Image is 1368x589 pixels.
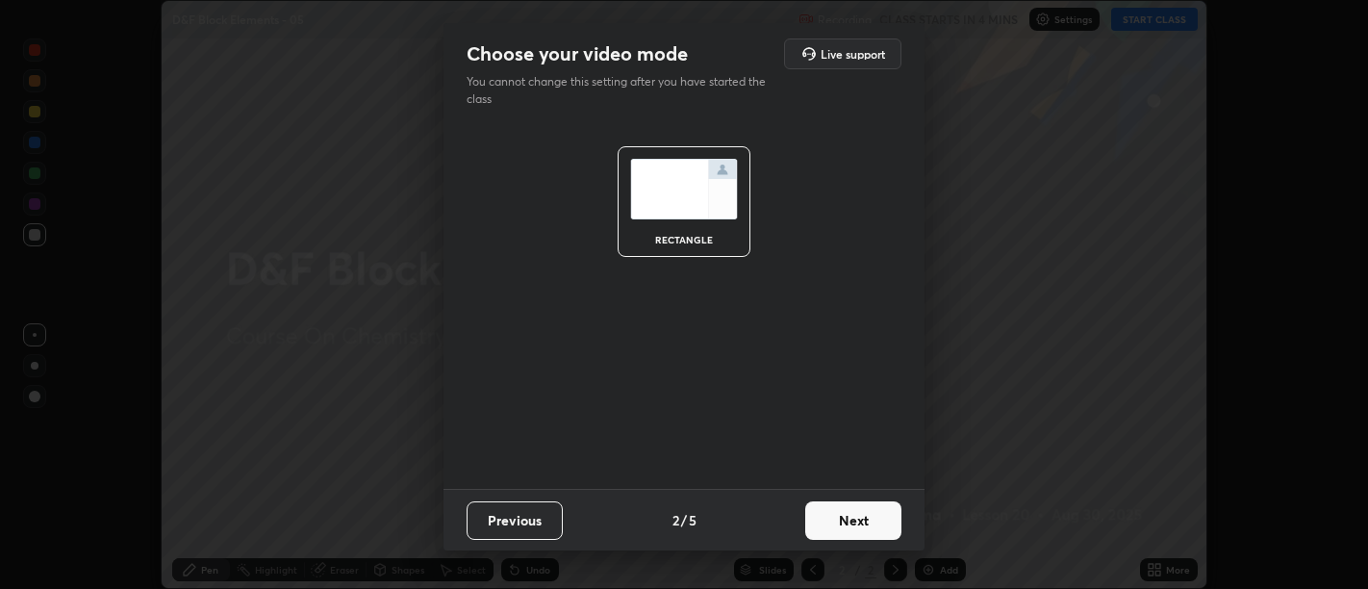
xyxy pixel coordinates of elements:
button: Next [805,501,901,540]
div: rectangle [646,235,722,244]
h4: / [681,510,687,530]
h2: Choose your video mode [467,41,688,66]
img: normalScreenIcon.ae25ed63.svg [630,159,738,219]
button: Previous [467,501,563,540]
h4: 2 [672,510,679,530]
p: You cannot change this setting after you have started the class [467,73,778,108]
h4: 5 [689,510,697,530]
h5: Live support [821,48,885,60]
